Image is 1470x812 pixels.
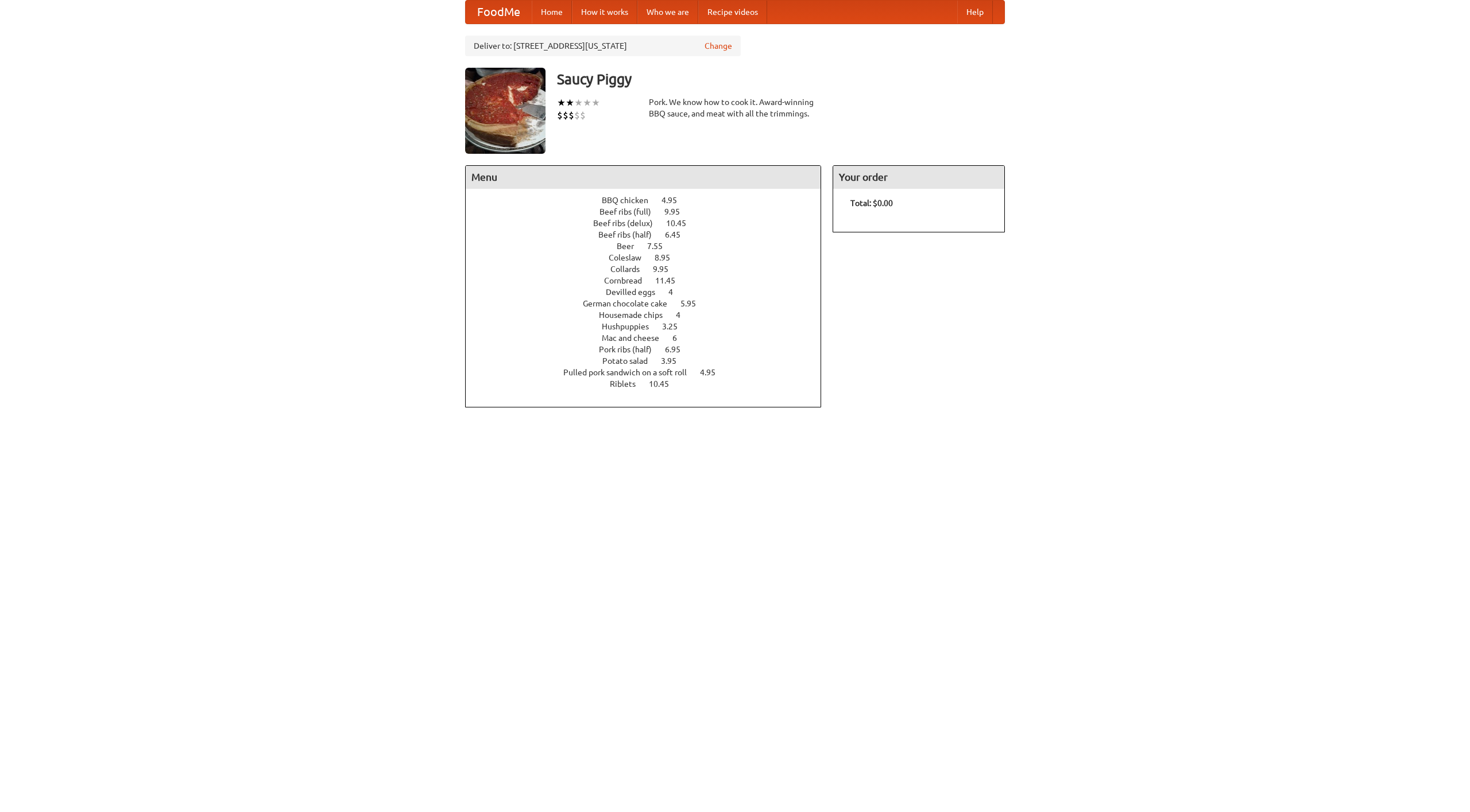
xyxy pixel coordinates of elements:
span: Housemade chips [599,310,674,320]
a: Help [957,1,993,24]
li: ★ [591,96,600,109]
a: Housemade chips 4 [599,310,702,320]
a: Who we are [637,1,698,24]
span: 9.95 [653,265,680,274]
h4: Menu [466,166,821,189]
li: $ [568,109,574,122]
span: 10.45 [649,379,680,388]
span: 6.95 [665,345,692,354]
span: 4.95 [661,196,688,205]
span: 11.45 [655,276,687,285]
span: 7.55 [647,242,674,251]
li: $ [557,109,563,122]
a: Mac and cheese 6 [602,333,698,343]
span: 9.95 [664,207,691,216]
a: Beef ribs (half) 6.45 [598,230,702,239]
span: Beef ribs (half) [598,230,663,239]
span: 8.95 [655,253,682,262]
a: Cornbread 11.45 [604,276,697,285]
span: Riblets [610,379,647,388]
span: Pork ribs (half) [599,345,663,354]
span: 10.45 [666,219,698,228]
span: 4 [676,310,692,320]
span: Beer [617,242,645,251]
a: Beer 7.55 [617,242,684,251]
span: 4.95 [700,368,727,377]
a: Riblets 10.45 [610,379,690,388]
b: Total: $0.00 [850,199,893,208]
span: Pulled pork sandwich on a soft roll [563,368,698,377]
img: angular.jpg [465,68,546,154]
a: Change [705,40,732,52]
a: FoodMe [466,1,532,24]
span: Devilled eggs [606,287,667,297]
span: Beef ribs (full) [599,207,663,216]
a: Hushpuppies 3.25 [602,322,699,331]
div: Pork. We know how to cook it. Award-winning BBQ sauce, and meat with all the trimmings. [649,96,821,119]
li: ★ [566,96,574,109]
a: Collards 9.95 [610,265,690,274]
li: ★ [557,96,566,109]
span: Beef ribs (delux) [593,219,664,228]
span: Collards [610,265,651,274]
li: $ [580,109,586,122]
span: Coleslaw [609,253,653,262]
span: Cornbread [604,276,653,285]
h3: Saucy Piggy [557,68,1005,91]
a: Coleslaw 8.95 [609,253,691,262]
span: German chocolate cake [583,299,679,308]
a: Pulled pork sandwich on a soft roll 4.95 [563,368,737,377]
a: BBQ chicken 4.95 [602,196,698,205]
span: 3.25 [662,322,689,331]
span: 3.95 [661,356,688,366]
li: $ [574,109,580,122]
li: $ [563,109,568,122]
span: 5.95 [680,299,707,308]
a: Potato salad 3.95 [602,356,698,366]
a: Pork ribs (half) 6.95 [599,345,702,354]
a: Home [532,1,572,24]
span: 6.45 [665,230,692,239]
span: Hushpuppies [602,322,660,331]
a: How it works [572,1,637,24]
span: Mac and cheese [602,333,671,343]
h4: Your order [833,166,1004,189]
span: 4 [668,287,684,297]
a: Beef ribs (delux) 10.45 [593,219,707,228]
a: German chocolate cake 5.95 [583,299,717,308]
a: Beef ribs (full) 9.95 [599,207,701,216]
span: 6 [672,333,688,343]
div: Deliver to: [STREET_ADDRESS][US_STATE] [465,36,741,56]
span: BBQ chicken [602,196,660,205]
li: ★ [583,96,591,109]
a: Devilled eggs 4 [606,287,694,297]
span: Potato salad [602,356,659,366]
a: Recipe videos [698,1,767,24]
li: ★ [574,96,583,109]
